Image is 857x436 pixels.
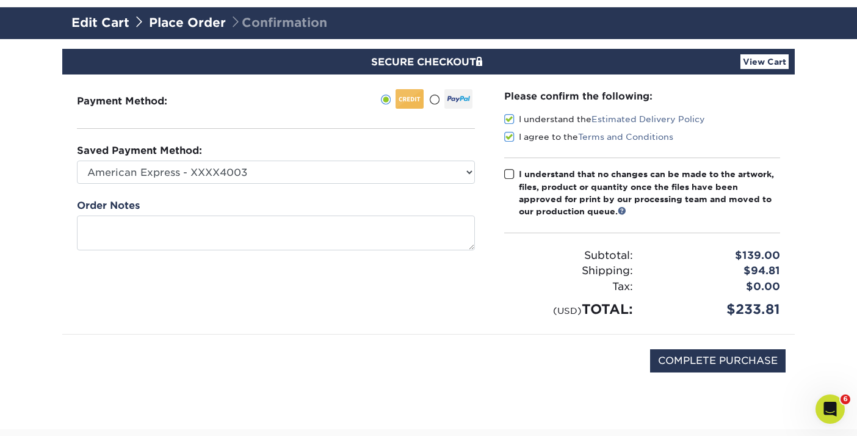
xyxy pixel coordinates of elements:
label: I understand the [504,113,705,125]
div: Shipping: [495,263,642,279]
iframe: Intercom live chat [815,394,845,424]
div: I understand that no changes can be made to the artwork, files, product or quantity once the file... [519,168,780,218]
div: Tax: [495,279,642,295]
a: View Cart [740,54,789,69]
span: SECURE CHECKOUT [371,56,486,68]
label: Order Notes [77,198,140,213]
img: DigiCert Secured Site Seal [71,349,132,385]
span: Confirmation [230,15,327,30]
input: COMPLETE PURCHASE [650,349,786,372]
div: $139.00 [642,248,789,264]
div: $233.81 [642,299,789,319]
a: Edit Cart [71,15,129,30]
label: I agree to the [504,131,673,143]
label: Saved Payment Method: [77,144,202,158]
div: Subtotal: [495,248,642,264]
a: Terms and Conditions [578,132,673,142]
div: TOTAL: [495,299,642,319]
div: $94.81 [642,263,789,279]
span: 6 [841,394,850,404]
small: (USD) [553,305,582,316]
a: Place Order [149,15,226,30]
a: Estimated Delivery Policy [591,114,705,124]
div: $0.00 [642,279,789,295]
h3: Payment Method: [77,95,197,107]
div: Please confirm the following: [504,89,780,103]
